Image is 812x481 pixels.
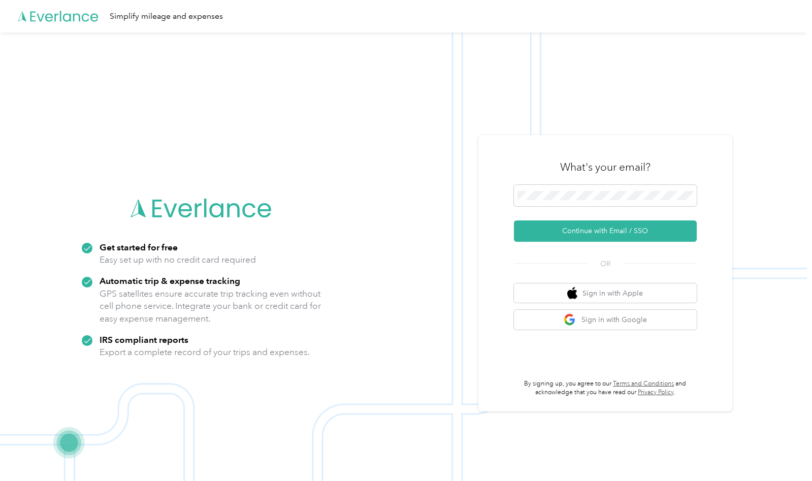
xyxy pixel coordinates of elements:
div: Simplify mileage and expenses [110,10,223,23]
img: apple logo [567,287,577,300]
p: Easy set up with no credit card required [100,253,256,266]
a: Privacy Policy [638,389,674,396]
strong: IRS compliant reports [100,334,188,345]
h3: What's your email? [560,160,651,174]
a: Terms and Conditions [613,380,674,388]
p: By signing up, you agree to our and acknowledge that you have read our . [514,379,697,397]
strong: Automatic trip & expense tracking [100,275,240,286]
span: OR [588,259,623,269]
img: google logo [564,313,576,326]
strong: Get started for free [100,242,178,252]
p: GPS satellites ensure accurate trip tracking even without cell phone service. Integrate your bank... [100,287,321,325]
button: google logoSign in with Google [514,310,697,330]
p: Export a complete record of your trips and expenses. [100,346,310,359]
button: apple logoSign in with Apple [514,283,697,303]
button: Continue with Email / SSO [514,220,697,242]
